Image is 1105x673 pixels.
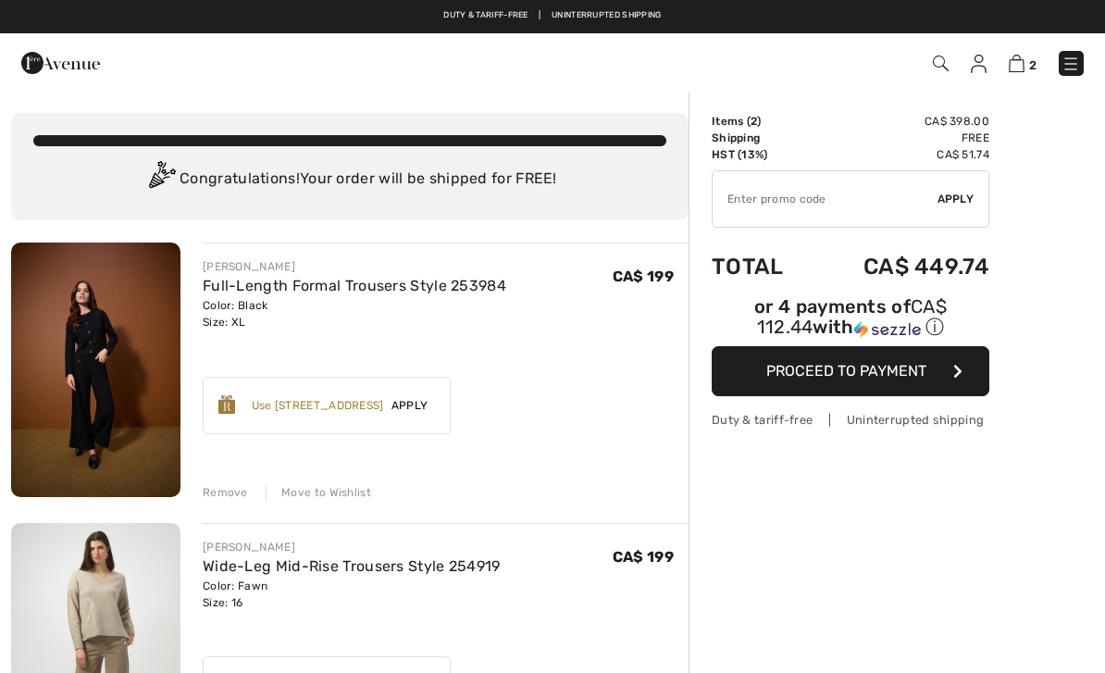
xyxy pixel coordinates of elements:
img: Shopping Bag [1009,55,1024,72]
div: Color: Fawn Size: 16 [203,578,501,611]
div: or 4 payments of with [712,298,989,340]
span: CA$ 112.44 [757,295,947,338]
div: Color: Black Size: XL [203,297,506,330]
span: 2 [751,115,757,128]
td: CA$ 51.74 [813,146,989,163]
div: Duty & tariff-free | Uninterrupted shipping [712,411,989,429]
span: CA$ 199 [613,268,674,285]
span: Apply [937,191,975,207]
td: Free [813,130,989,146]
td: Total [712,235,813,298]
span: Proceed to Payment [766,362,926,380]
td: CA$ 449.74 [813,235,989,298]
td: HST (13%) [712,146,813,163]
td: Items ( ) [712,113,813,130]
button: Proceed to Payment [712,346,989,396]
a: Full-Length Formal Trousers Style 253984 [203,277,506,294]
div: Congratulations! Your order will be shipped for FREE! [33,161,666,198]
img: Menu [1062,55,1080,73]
img: Congratulation2.svg [143,161,180,198]
img: 1ère Avenue [21,44,100,81]
span: Apply [384,397,436,414]
div: [PERSON_NAME] [203,539,501,555]
td: Shipping [712,130,813,146]
div: Move to Wishlist [266,484,371,501]
div: [PERSON_NAME] [203,258,506,275]
div: or 4 payments ofCA$ 112.44withSezzle Click to learn more about Sezzle [712,298,989,346]
img: Full-Length Formal Trousers Style 253984 [11,243,180,497]
input: Promo code [713,171,937,227]
a: Wide-Leg Mid-Rise Trousers Style 254919 [203,557,501,575]
div: Use [STREET_ADDRESS] [252,397,384,414]
span: 2 [1029,58,1037,72]
td: CA$ 398.00 [813,113,989,130]
img: Reward-Logo.svg [218,395,235,414]
img: Sezzle [854,321,921,338]
img: Search [933,56,949,71]
a: 2 [1009,52,1037,74]
a: 1ère Avenue [21,53,100,70]
div: Remove [203,484,248,501]
img: My Info [971,55,987,73]
span: CA$ 199 [613,548,674,566]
